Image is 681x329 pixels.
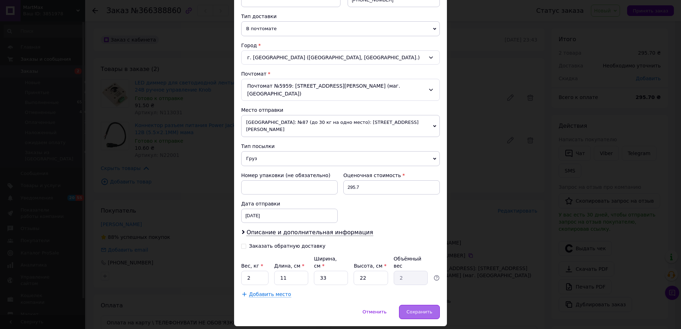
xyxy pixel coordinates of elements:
span: Описание и дополнительная информация [247,229,373,236]
span: В почтомате [241,21,440,36]
div: Город [241,42,440,49]
div: Дата отправки [241,200,338,207]
span: Добавить место [249,291,291,297]
span: Сохранить [406,309,432,314]
div: Почтомат №5959: [STREET_ADDRESS][PERSON_NAME] (маг. [GEOGRAPHIC_DATA]) [241,79,440,101]
div: г. [GEOGRAPHIC_DATA] ([GEOGRAPHIC_DATA], [GEOGRAPHIC_DATA].) [241,50,440,65]
span: Отменить [362,309,387,314]
span: [GEOGRAPHIC_DATA]: №87 (до 30 кг на одно место): [STREET_ADDRESS][PERSON_NAME] [241,115,440,137]
div: Оценочная стоимость [343,172,440,179]
div: Почтомат [241,70,440,77]
span: Тип доставки [241,13,277,19]
span: Тип посылки [241,143,275,149]
label: Высота, см [354,263,386,269]
div: Заказать обратную доставку [249,243,326,249]
span: Место отправки [241,107,283,113]
label: Вес, кг [241,263,263,269]
span: Груз [241,151,440,166]
label: Ширина, см [314,256,337,269]
label: Длина, см [274,263,304,269]
div: Объёмный вес [394,255,428,269]
div: Номер упаковки (не обязательно) [241,172,338,179]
